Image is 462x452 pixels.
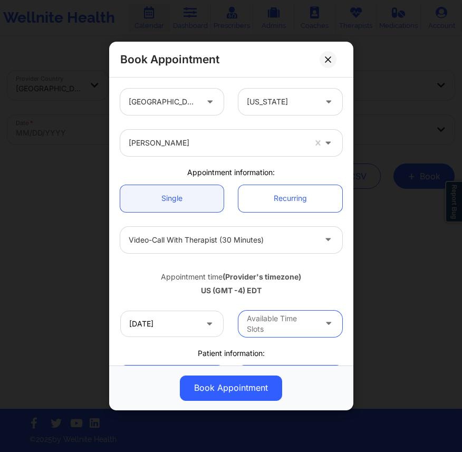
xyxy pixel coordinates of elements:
div: [GEOGRAPHIC_DATA] [129,89,198,115]
div: Patient information: [113,348,350,359]
div: Video-Call with Therapist (30 minutes) [129,227,316,253]
div: Appointment time [120,272,342,282]
h2: Book Appointment [120,52,219,66]
div: Available Time Slots [247,313,316,334]
a: Recurring [238,185,342,212]
div: [PERSON_NAME] [129,130,305,156]
div: US (GMT -4) EDT [120,285,342,296]
a: Single [120,185,224,212]
button: Book Appointment [180,376,282,401]
div: [US_STATE] [247,89,316,115]
input: MM/DD/YYYY [120,311,224,337]
div: Appointment information: [113,167,350,178]
b: (Provider's timezone) [223,272,301,281]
